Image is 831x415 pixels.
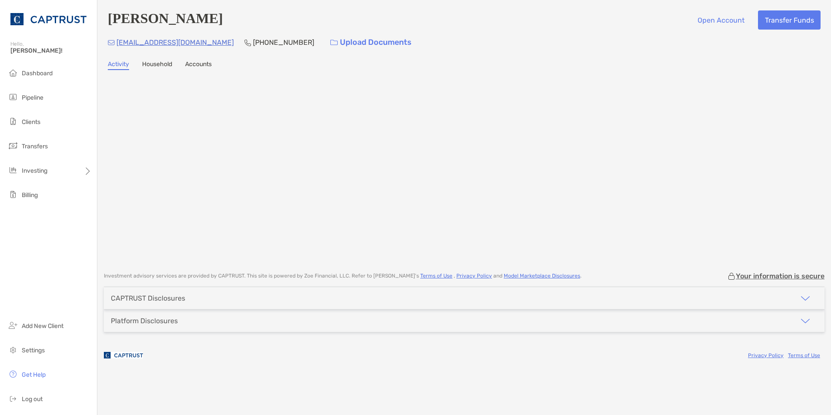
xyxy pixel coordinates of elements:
img: company logo [104,345,143,365]
p: Your information is secure [736,272,824,280]
img: billing icon [8,189,18,200]
a: Privacy Policy [456,273,492,279]
a: Upload Documents [325,33,417,52]
a: Terms of Use [420,273,452,279]
a: Terms of Use [788,352,820,358]
img: icon arrow [800,293,811,304]
span: Pipeline [22,94,43,101]
span: [PERSON_NAME]! [10,47,92,54]
span: Investing [22,167,47,174]
img: Phone Icon [244,39,251,46]
img: clients icon [8,116,18,127]
img: icon arrow [800,316,811,326]
img: dashboard icon [8,67,18,78]
a: Activity [108,60,129,70]
span: Dashboard [22,70,53,77]
a: Privacy Policy [748,352,784,358]
img: transfers icon [8,141,18,151]
img: CAPTRUST Logo [10,3,86,35]
span: Billing [22,191,38,199]
p: [EMAIL_ADDRESS][DOMAIN_NAME] [116,37,234,48]
img: settings icon [8,345,18,355]
span: Get Help [22,371,46,378]
span: Add New Client [22,322,63,330]
img: get-help icon [8,369,18,379]
p: Investment advisory services are provided by CAPTRUST . This site is powered by Zoe Financial, LL... [104,273,582,279]
div: CAPTRUST Disclosures [111,294,185,302]
button: Open Account [691,10,751,30]
img: logout icon [8,393,18,404]
img: pipeline icon [8,92,18,102]
a: Accounts [185,60,212,70]
p: [PHONE_NUMBER] [253,37,314,48]
button: Transfer Funds [758,10,821,30]
img: Email Icon [108,40,115,45]
img: add_new_client icon [8,320,18,331]
img: investing icon [8,165,18,175]
span: Clients [22,118,40,126]
a: Model Marketplace Disclosures [504,273,580,279]
a: Household [142,60,172,70]
div: Platform Disclosures [111,317,178,325]
span: Log out [22,395,43,403]
h4: [PERSON_NAME] [108,10,223,30]
img: button icon [330,40,338,46]
span: Transfers [22,143,48,150]
span: Settings [22,347,45,354]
